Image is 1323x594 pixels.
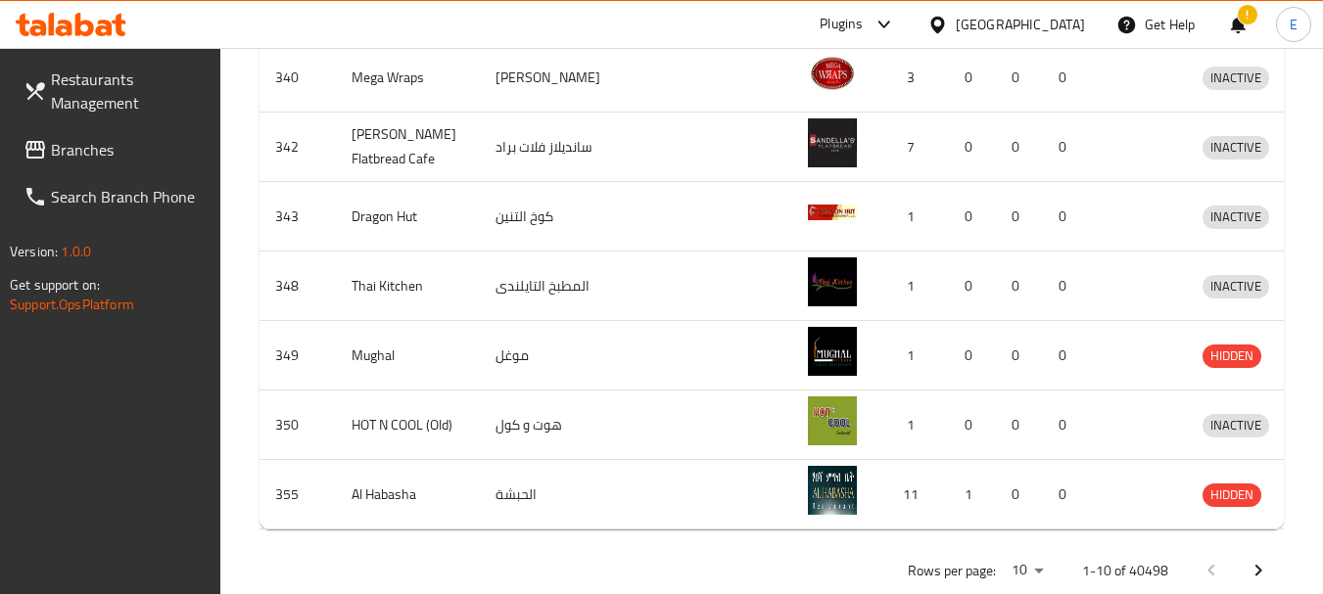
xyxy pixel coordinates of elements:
td: 350 [260,390,336,460]
a: Support.OpsPlatform [10,292,134,317]
td: 0 [996,321,1043,390]
td: 0 [949,251,996,321]
img: Thai Kitchen [808,257,857,306]
span: INACTIVE [1203,206,1269,228]
td: 0 [996,182,1043,251]
img: Sandella's Flatbread Cafe [808,118,857,167]
div: HIDDEN [1203,344,1261,368]
td: 0 [996,113,1043,182]
td: Mega Wraps [336,43,480,113]
td: 0 [949,182,996,251]
div: INACTIVE [1203,275,1269,298]
td: 11 [880,460,949,529]
td: 0 [996,251,1043,321]
td: 0 [949,321,996,390]
td: 0 [949,113,996,182]
td: 355 [260,460,336,529]
td: الحبشة [480,460,645,529]
td: 348 [260,251,336,321]
div: Rows per page: [1004,556,1051,585]
p: 1-10 of 40498 [1082,559,1168,583]
span: Get support on: [10,272,100,297]
td: 0 [1043,460,1090,529]
span: Branches [51,138,206,161]
div: INACTIVE [1203,414,1269,437]
span: Restaurants Management [51,68,206,114]
td: 1 [880,251,949,321]
td: 340 [260,43,336,113]
span: Version: [10,239,58,264]
td: 0 [949,390,996,460]
td: HOT N COOL (Old) [336,390,480,460]
td: 0 [1043,321,1090,390]
td: 7 [880,113,949,182]
div: Plugins [820,13,863,36]
td: 0 [949,43,996,113]
td: 0 [1043,43,1090,113]
button: Next page [1235,547,1282,594]
td: 1 [880,182,949,251]
td: Al Habasha [336,460,480,529]
td: Thai Kitchen [336,251,480,321]
td: Dragon Hut [336,182,480,251]
div: [GEOGRAPHIC_DATA] [956,14,1085,35]
td: سانديلاز فلات براد [480,113,645,182]
td: 0 [996,43,1043,113]
td: 1 [949,460,996,529]
span: INACTIVE [1203,275,1269,297]
td: 0 [1043,113,1090,182]
div: HIDDEN [1203,483,1261,507]
td: موغل [480,321,645,390]
a: Search Branch Phone [8,173,221,220]
td: [PERSON_NAME] [480,43,645,113]
td: 0 [1043,251,1090,321]
div: INACTIVE [1203,136,1269,160]
span: INACTIVE [1203,67,1269,89]
td: [PERSON_NAME] Flatbread Cafe [336,113,480,182]
td: 349 [260,321,336,390]
span: 1.0.0 [61,239,91,264]
td: 0 [996,390,1043,460]
td: 1 [880,390,949,460]
span: Search Branch Phone [51,185,206,208]
p: Rows per page: [908,559,996,583]
td: المطبخ التايلندى [480,251,645,321]
img: Al Habasha [808,466,857,515]
span: E [1290,14,1298,35]
img: HOT N COOL (Old) [808,396,857,445]
img: Mega Wraps [808,49,857,98]
td: 1 [880,321,949,390]
span: HIDDEN [1203,344,1261,367]
td: 0 [1043,182,1090,251]
td: 3 [880,43,949,113]
td: هوت و كول [480,390,645,460]
div: INACTIVE [1203,67,1269,90]
img: Dragon Hut [808,188,857,237]
td: Mughal [336,321,480,390]
td: كوخ التنين [480,182,645,251]
span: INACTIVE [1203,414,1269,436]
td: 0 [996,460,1043,529]
span: HIDDEN [1203,483,1261,506]
div: INACTIVE [1203,206,1269,229]
span: INACTIVE [1203,136,1269,159]
img: Mughal [808,327,857,376]
td: 343 [260,182,336,251]
td: 0 [1043,390,1090,460]
a: Restaurants Management [8,56,221,126]
td: 342 [260,113,336,182]
a: Branches [8,126,221,173]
